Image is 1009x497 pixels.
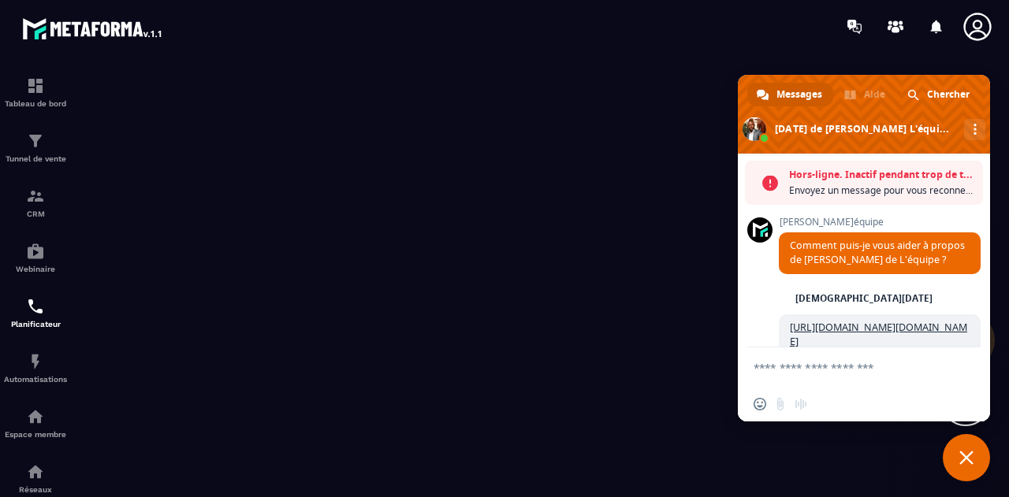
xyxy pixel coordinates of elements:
[776,83,822,106] span: Messages
[26,407,45,426] img: automations
[26,462,45,481] img: social-network
[754,398,766,410] span: Insérer un emoji
[22,14,164,43] img: logo
[779,217,981,228] span: [PERSON_NAME]équipe
[26,297,45,316] img: scheduler
[4,120,67,175] a: formationformationTunnel de vente
[4,320,67,328] p: Planificateur
[4,395,67,451] a: automationsautomationsEspace membre
[26,187,45,206] img: formation
[4,154,67,163] p: Tunnel de vente
[898,83,981,106] a: Chercher
[4,265,67,273] p: Webinaire
[789,167,975,183] span: Hors-ligne. Inactif pendant trop de temps.
[795,294,933,303] div: [DEMOGRAPHIC_DATA][DATE]
[4,230,67,285] a: automationsautomationsWebinaire
[747,83,833,106] a: Messages
[754,347,943,387] textarea: Entrez votre message...
[927,83,970,106] span: Chercher
[790,321,967,348] a: [URL][DOMAIN_NAME][DOMAIN_NAME]
[4,430,67,439] p: Espace membre
[4,175,67,230] a: formationformationCRM
[4,65,67,120] a: formationformationTableau de bord
[943,434,990,481] a: Fermer le chat
[789,183,975,198] span: Envoyez un message pour vous reconnecter.
[4,340,67,395] a: automationsautomationsAutomatisations
[26,132,45,150] img: formation
[26,76,45,95] img: formation
[4,99,67,108] p: Tableau de bord
[4,285,67,340] a: schedulerschedulerPlanificateur
[4,210,67,218] p: CRM
[790,239,965,266] span: Comment puis-je vous aider à propos de [PERSON_NAME] de L'équipe ?
[4,375,67,384] p: Automatisations
[26,352,45,371] img: automations
[26,242,45,261] img: automations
